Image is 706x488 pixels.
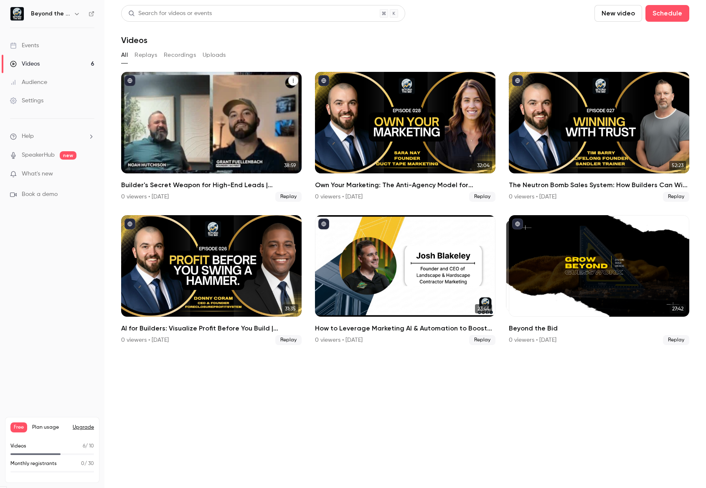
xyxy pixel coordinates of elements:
[663,335,689,345] span: Replay
[315,215,495,345] a: 23:44How to Leverage Marketing AI & Automation to Boost Conversions0 viewers • [DATE]Replay
[22,190,58,199] span: Book a demo
[275,192,302,202] span: Replay
[121,5,689,483] section: Videos
[121,323,302,333] h2: AI for Builders: Visualize Profit Before You Build | [PERSON_NAME]
[475,304,492,313] span: 23:44
[275,335,302,345] span: Replay
[315,72,495,202] a: 32:04Own Your Marketing: The Anti-Agency Model for Builders w/ [PERSON_NAME]0 viewers • [DATE]Replay
[645,5,689,22] button: Schedule
[282,304,298,313] span: 31:35
[124,219,135,229] button: published
[509,336,556,344] div: 0 viewers • [DATE]
[81,461,84,466] span: 0
[318,75,329,86] button: published
[670,304,686,313] span: 27:42
[121,72,302,202] a: 38:59Builder's Secret Weapon for High-End Leads | [PERSON_NAME]0 viewers • [DATE]Replay
[10,60,40,68] div: Videos
[315,72,495,202] li: Own Your Marketing: The Anti-Agency Model for Builders w/ Sara Nay
[509,215,689,345] a: 27:4227:42Beyond the Bid0 viewers • [DATE]Replay
[10,78,47,86] div: Audience
[121,193,169,201] div: 0 viewers • [DATE]
[512,75,523,86] button: published
[121,336,169,344] div: 0 viewers • [DATE]
[315,336,363,344] div: 0 viewers • [DATE]
[22,132,34,141] span: Help
[22,170,53,178] span: What's new
[135,48,157,62] button: Replays
[10,7,24,20] img: Beyond the Bid
[282,161,298,170] span: 38:59
[315,215,495,345] li: How to Leverage Marketing AI & Automation to Boost Conversions
[81,460,94,468] p: / 30
[121,215,302,345] li: AI for Builders: Visualize Profit Before You Build | Donny Coram
[22,151,55,160] a: SpeakerHub
[315,193,363,201] div: 0 viewers • [DATE]
[121,48,128,62] button: All
[128,9,212,18] div: Search for videos or events
[469,192,495,202] span: Replay
[121,72,302,202] li: Builder's Secret Weapon for High-End Leads | Noah Hutchison
[509,193,556,201] div: 0 viewers • [DATE]
[10,132,94,141] li: help-dropdown-opener
[83,442,94,450] p: / 10
[10,442,26,450] p: Videos
[32,424,68,431] span: Plan usage
[509,215,689,345] li: Beyond the Bid
[509,180,689,190] h2: The Neutron Bomb Sales System: How Builders Can Win High-Margin Projects by Building Radical Trust
[60,151,76,160] span: new
[124,75,135,86] button: published
[121,72,689,345] ul: Videos
[83,444,85,449] span: 6
[121,215,302,345] a: 31:35AI for Builders: Visualize Profit Before You Build | [PERSON_NAME]0 viewers • [DATE]Replay
[318,219,329,229] button: published
[10,460,57,468] p: Monthly registrants
[509,323,689,333] h2: Beyond the Bid
[509,72,689,202] a: 52:23The Neutron Bomb Sales System: How Builders Can Win High-Margin Projects by Building Radical...
[475,161,492,170] span: 32:04
[203,48,226,62] button: Uploads
[512,219,523,229] button: published
[469,335,495,345] span: Replay
[10,41,39,50] div: Events
[121,35,147,45] h1: Videos
[121,180,302,190] h2: Builder's Secret Weapon for High-End Leads | [PERSON_NAME]
[663,192,689,202] span: Replay
[10,422,27,432] span: Free
[315,323,495,333] h2: How to Leverage Marketing AI & Automation to Boost Conversions
[73,424,94,431] button: Upgrade
[10,97,43,105] div: Settings
[669,161,686,170] span: 52:23
[509,72,689,202] li: The Neutron Bomb Sales System: How Builders Can Win High-Margin Projects by Building Radical Trust
[31,10,70,18] h6: Beyond the Bid
[164,48,196,62] button: Recordings
[315,180,495,190] h2: Own Your Marketing: The Anti-Agency Model for Builders w/ [PERSON_NAME]
[594,5,642,22] button: New video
